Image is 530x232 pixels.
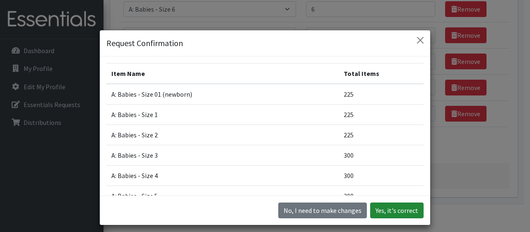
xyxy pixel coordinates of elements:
td: 225 [339,84,424,105]
td: A: Babies - Size 3 [106,145,339,165]
th: Total Items [339,63,424,84]
td: A: Babies - Size 2 [106,125,339,145]
td: A: Babies - Size 01 (newborn) [106,84,339,105]
button: Yes, it's correct [370,203,424,218]
td: A: Babies - Size 4 [106,165,339,186]
td: A: Babies - Size 1 [106,104,339,125]
td: 225 [339,125,424,145]
td: 300 [339,186,424,206]
td: A: Babies - Size 5 [106,186,339,206]
h5: Request Confirmation [106,37,183,49]
td: 225 [339,104,424,125]
th: Item Name [106,63,339,84]
button: No I need to make changes [278,203,367,218]
td: 300 [339,165,424,186]
button: Close [414,34,427,47]
td: 300 [339,145,424,165]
